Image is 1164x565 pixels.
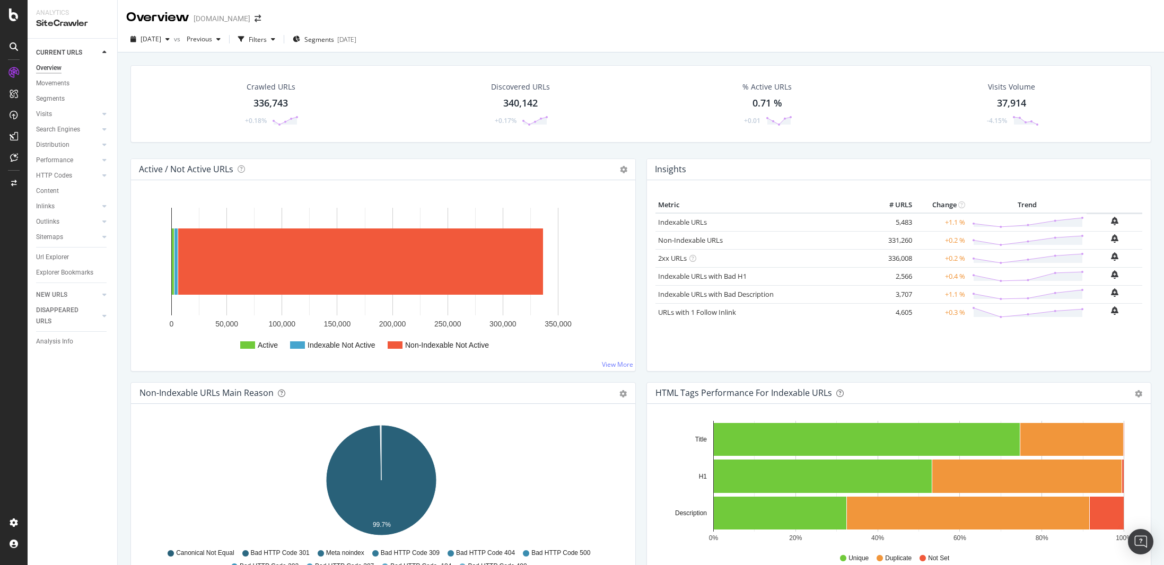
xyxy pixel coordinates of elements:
[915,197,968,213] th: Change
[36,305,99,327] a: DISAPPEARED URLS
[872,267,915,285] td: 2,566
[234,31,279,48] button: Filters
[268,320,295,328] text: 100,000
[848,554,869,563] span: Unique
[139,197,623,363] svg: A chart.
[36,109,52,120] div: Visits
[872,197,915,213] th: # URLS
[915,249,968,267] td: +0.2 %
[885,554,912,563] span: Duplicate
[215,320,238,328] text: 50,000
[326,549,364,558] span: Meta noindex
[1128,529,1153,554] div: Open Intercom Messenger
[176,549,234,558] span: Canonical Not Equal
[872,231,915,249] td: 331,260
[928,554,949,563] span: Not Set
[953,534,966,542] text: 60%
[619,390,627,398] div: gear
[1111,234,1118,243] div: bell-plus
[182,31,225,48] button: Previous
[915,267,968,285] td: +0.4 %
[434,320,461,328] text: 250,000
[698,473,707,480] text: H1
[655,162,686,176] h4: Insights
[531,549,590,558] span: Bad HTTP Code 500
[288,31,361,48] button: Segments[DATE]
[997,96,1026,110] div: 37,914
[36,267,93,278] div: Explorer Bookmarks
[915,285,968,303] td: +1.1 %
[36,170,99,181] a: HTTP Codes
[36,289,99,301] a: NEW URLS
[658,217,707,227] a: Indexable URLs
[872,213,915,232] td: 5,483
[36,93,110,104] a: Segments
[1111,288,1118,297] div: bell-plus
[36,232,63,243] div: Sitemaps
[36,8,109,17] div: Analytics
[379,320,406,328] text: 200,000
[337,35,356,44] div: [DATE]
[658,289,774,299] a: Indexable URLs with Bad Description
[655,421,1139,544] svg: A chart.
[1135,390,1142,398] div: gear
[915,231,968,249] td: +0.2 %
[752,96,782,110] div: 0.71 %
[141,34,161,43] span: 2025 Sep. 6th
[744,116,760,125] div: +0.01
[381,549,440,558] span: Bad HTTP Code 309
[36,216,59,227] div: Outlinks
[36,186,59,197] div: Content
[872,249,915,267] td: 336,008
[139,162,233,176] h4: Active / Not Active URLs
[695,436,707,443] text: Title
[170,320,174,328] text: 0
[872,285,915,303] td: 3,707
[139,387,274,398] div: Non-Indexable URLs Main Reason
[36,289,67,301] div: NEW URLS
[182,34,212,43] span: Previous
[495,116,517,125] div: +0.17%
[36,139,69,151] div: Distribution
[1111,306,1118,315] div: bell-plus
[36,17,109,30] div: SiteCrawler
[36,336,110,347] a: Analysis Info
[36,63,110,74] a: Overview
[36,93,65,104] div: Segments
[36,78,69,89] div: Movements
[1116,534,1132,542] text: 100%
[655,387,832,398] div: HTML Tags Performance for Indexable URLs
[36,336,73,347] div: Analysis Info
[655,197,873,213] th: Metric
[871,534,884,542] text: 40%
[36,186,110,197] a: Content
[620,166,627,173] i: Options
[1111,217,1118,225] div: bell-plus
[258,341,278,349] text: Active
[36,78,110,89] a: Movements
[1035,534,1048,542] text: 80%
[36,124,99,135] a: Search Engines
[373,521,391,528] text: 99.7%
[126,8,189,27] div: Overview
[915,213,968,232] td: +1.1 %
[174,34,182,43] span: vs
[36,139,99,151] a: Distribution
[658,307,736,317] a: URLs with 1 Follow Inlink
[36,47,82,58] div: CURRENT URLS
[36,232,99,243] a: Sitemaps
[36,201,55,212] div: Inlinks
[36,201,99,212] a: Inlinks
[658,271,747,281] a: Indexable URLs with Bad H1
[324,320,351,328] text: 150,000
[304,35,334,44] span: Segments
[255,15,261,22] div: arrow-right-arrow-left
[456,549,515,558] span: Bad HTTP Code 404
[987,116,1007,125] div: -4.15%
[36,47,99,58] a: CURRENT URLS
[708,534,718,542] text: 0%
[1111,270,1118,279] div: bell-plus
[139,421,623,544] svg: A chart.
